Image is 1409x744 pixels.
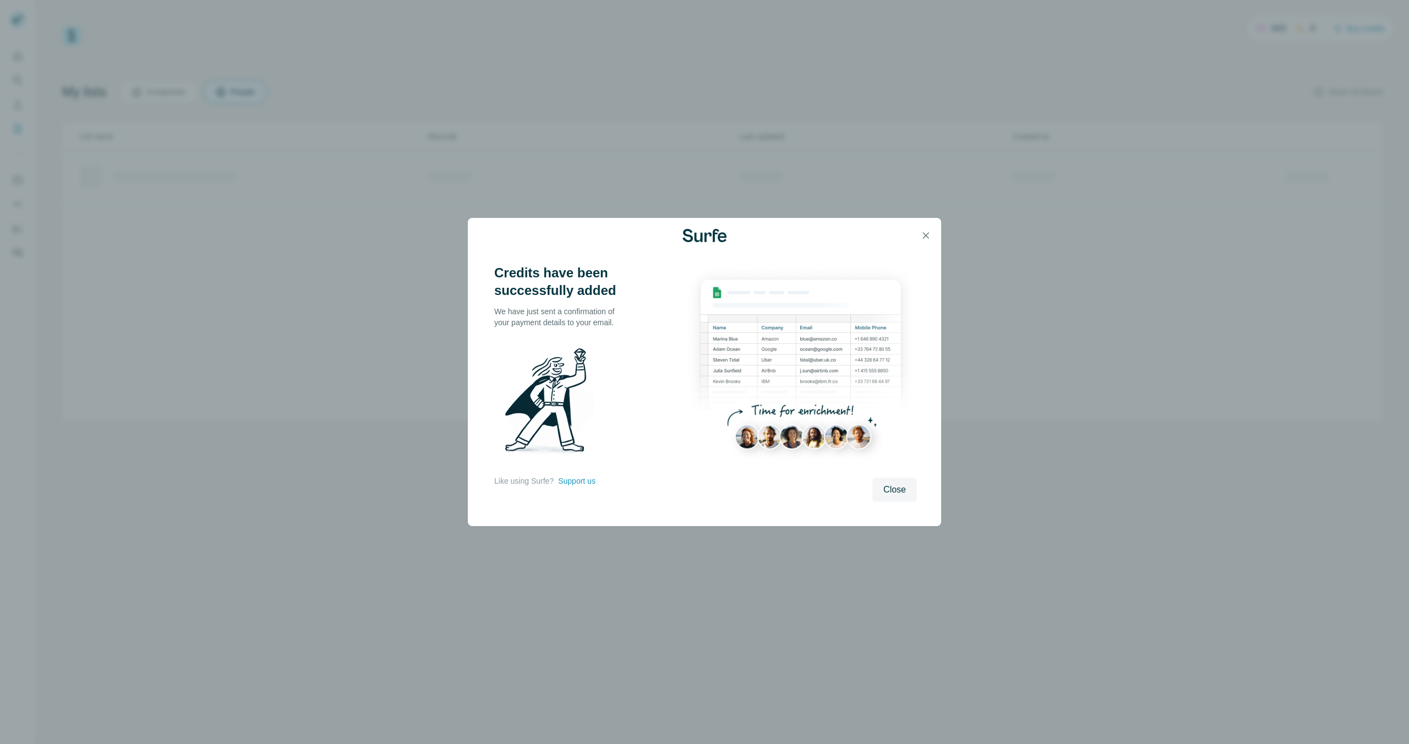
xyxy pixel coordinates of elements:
[682,229,727,242] img: Surfe Logo
[558,475,596,486] button: Support us
[685,264,917,471] img: Enrichment Hub - Sheet Preview
[494,264,626,299] h3: Credits have been successfully added
[872,478,917,502] button: Close
[883,483,906,496] span: Close
[494,475,554,486] p: Like using Surfe?
[494,341,609,464] img: Surfe Illustration - Man holding diamond
[494,306,626,328] p: We have just sent a confirmation of your payment details to your email.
